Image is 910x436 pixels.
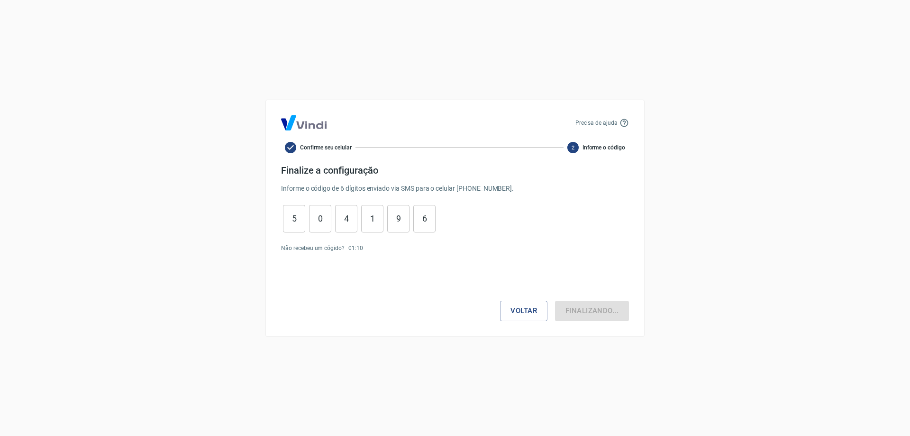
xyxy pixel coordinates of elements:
[281,115,327,130] img: Logo Vind
[575,119,618,127] p: Precisa de ajuda
[281,244,345,252] p: Não recebeu um cógido?
[582,143,625,152] span: Informe o código
[500,301,547,321] button: Voltar
[572,144,574,150] text: 2
[281,165,629,176] h4: Finalize a configuração
[348,244,363,252] p: 01 : 10
[281,184,629,194] p: Informe o código de 6 dígitos enviado via SMS para o celular [PHONE_NUMBER] .
[300,143,352,152] span: Confirme seu celular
